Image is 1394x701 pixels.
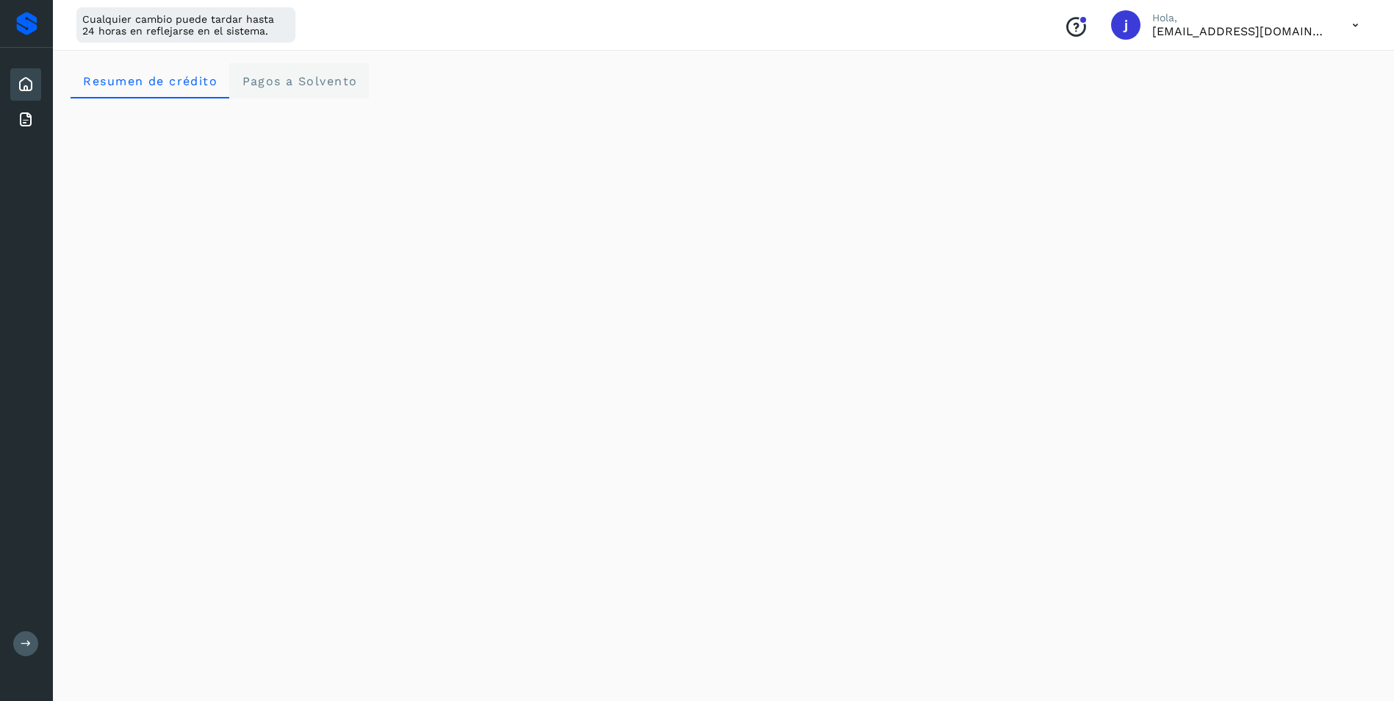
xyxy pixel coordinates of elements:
div: Facturas [10,104,41,136]
p: Hola, [1152,12,1329,24]
p: juliorodriguez@etitransfer.com.mx [1152,24,1329,38]
span: Pagos a Solvento [241,74,357,88]
div: Cualquier cambio puede tardar hasta 24 horas en reflejarse en el sistema. [76,7,295,43]
div: Inicio [10,68,41,101]
span: Resumen de crédito [82,74,218,88]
